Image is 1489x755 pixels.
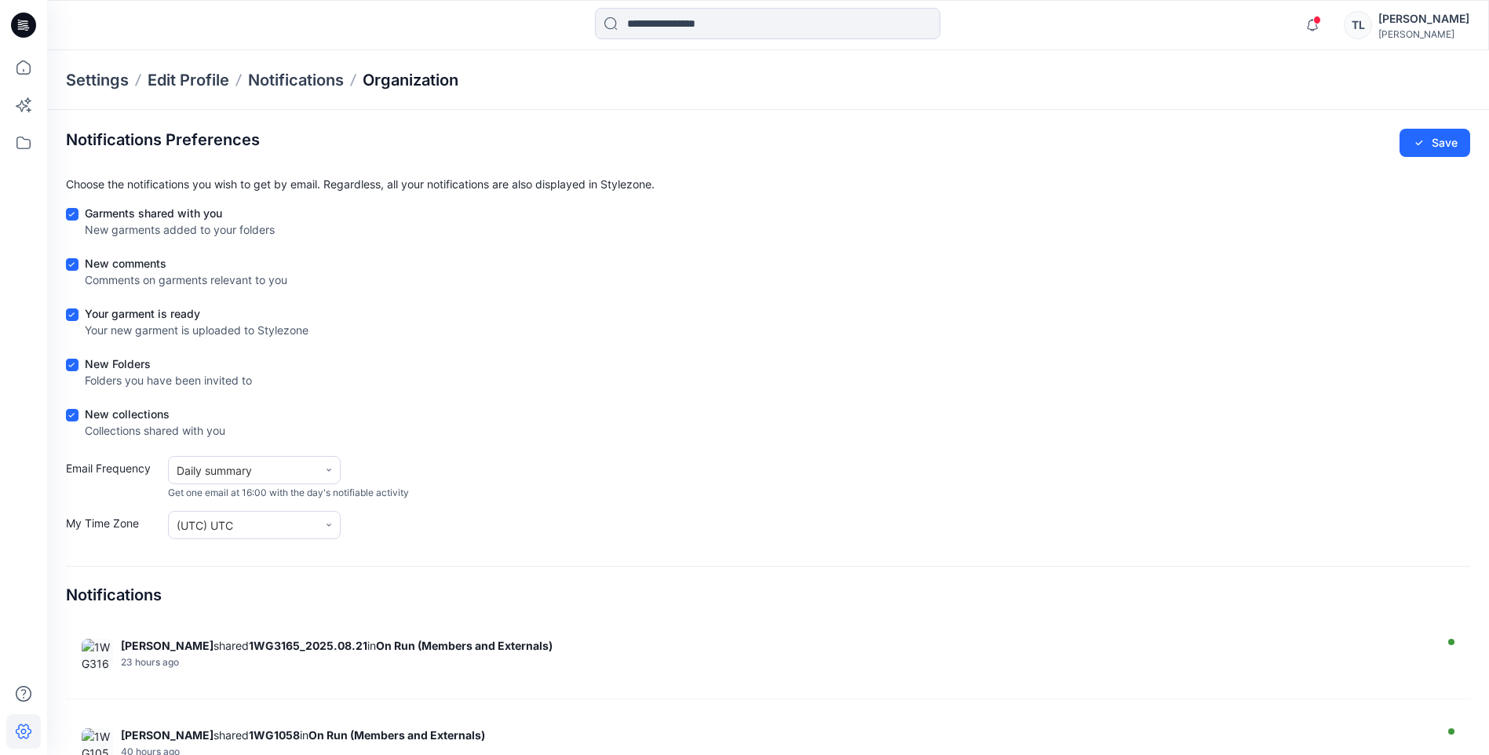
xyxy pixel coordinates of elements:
[66,585,162,604] h4: Notifications
[85,406,225,422] div: New collections
[363,69,458,91] a: Organization
[121,639,213,652] strong: [PERSON_NAME]
[66,69,129,91] p: Settings
[85,255,287,272] div: New comments
[85,372,252,388] div: Folders you have been invited to
[82,639,113,670] img: 1WG3165_2025.08.21
[1344,11,1372,39] div: TL
[85,356,252,372] div: New Folders
[1400,129,1470,157] button: Save
[121,728,1429,742] div: shared in
[249,639,367,652] strong: 1WG3165_2025.08.21
[248,69,344,91] a: Notifications
[121,657,1429,668] div: Thursday, August 21, 2025 02:25
[85,205,275,221] div: Garments shared with you
[177,462,310,479] div: Daily summary
[85,422,225,439] div: Collections shared with you
[148,69,229,91] a: Edit Profile
[85,221,275,238] div: New garments added to your folders
[121,728,213,742] strong: [PERSON_NAME]
[121,639,1429,652] div: shared in
[177,517,310,534] div: (UTC) UTC
[168,486,409,500] span: Get one email at 16:00 with the day's notifiable activity
[66,515,160,539] label: My Time Zone
[85,305,308,322] div: Your garment is ready
[1378,28,1469,40] div: [PERSON_NAME]
[66,130,260,149] h2: Notifications Preferences
[85,322,308,338] div: Your new garment is uploaded to Stylezone
[66,176,1470,192] p: Choose the notifications you wish to get by email. Regardless, all your notifications are also di...
[249,728,300,742] strong: 1WG1058
[85,272,287,288] div: Comments on garments relevant to you
[66,460,160,500] label: Email Frequency
[1378,9,1469,28] div: [PERSON_NAME]
[308,728,485,742] strong: On Run (Members and Externals)
[376,639,553,652] strong: On Run (Members and Externals)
